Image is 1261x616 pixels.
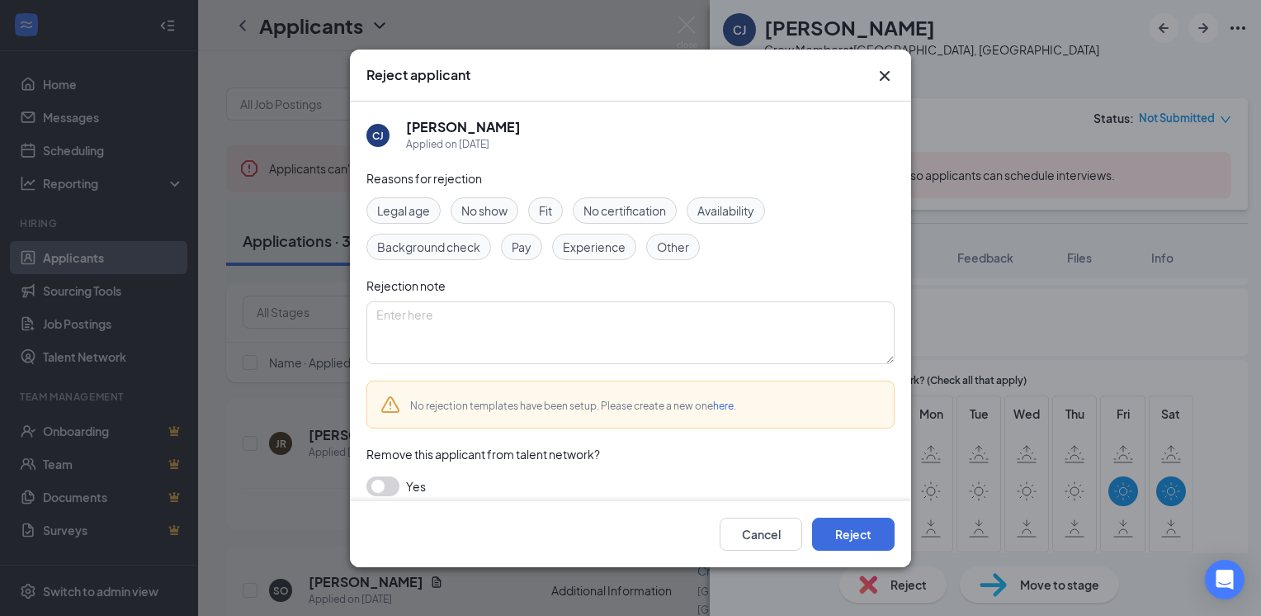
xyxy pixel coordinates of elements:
[720,517,802,550] button: Cancel
[461,201,508,220] span: No show
[583,201,666,220] span: No certification
[875,66,895,86] button: Close
[406,136,521,153] div: Applied on [DATE]
[563,238,626,256] span: Experience
[512,238,531,256] span: Pay
[406,118,521,136] h5: [PERSON_NAME]
[657,238,689,256] span: Other
[372,128,384,142] div: CJ
[366,278,446,293] span: Rejection note
[377,201,430,220] span: Legal age
[812,517,895,550] button: Reject
[380,395,400,415] svg: Warning
[410,400,736,412] span: No rejection templates have been setup. Please create a new one .
[539,201,552,220] span: Fit
[713,400,734,412] a: here
[1205,560,1244,599] div: Open Intercom Messenger
[366,66,470,84] h3: Reject applicant
[366,171,482,186] span: Reasons for rejection
[697,201,754,220] span: Availability
[406,476,426,496] span: Yes
[366,447,600,462] span: Remove this applicant from talent network?
[875,66,895,86] svg: Cross
[377,238,480,256] span: Background check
